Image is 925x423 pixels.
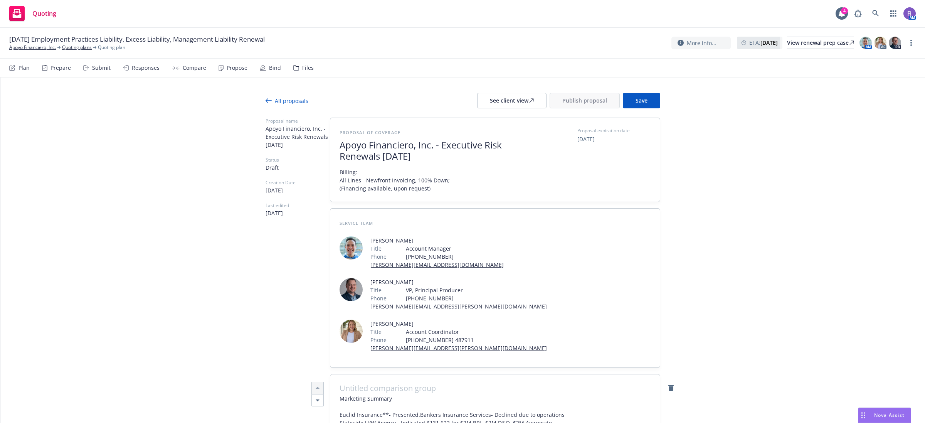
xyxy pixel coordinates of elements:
div: Responses [132,65,160,71]
span: Proposal name [266,118,330,125]
div: Submit [92,65,111,71]
div: Compare [183,65,206,71]
span: Quoting [32,10,56,17]
span: Account Coordinator [406,328,547,336]
span: Save [636,97,647,104]
img: employee photo [340,236,363,260]
img: photo [874,37,886,49]
strong: [DATE] [760,39,778,46]
span: Phone [370,253,387,261]
span: Proposal expiration date [577,127,630,134]
div: Plan [18,65,30,71]
img: photo [859,37,872,49]
span: Last edited [266,202,330,209]
span: ETA : [749,39,778,47]
button: Nova Assist [858,408,911,423]
div: 4 [841,7,848,14]
span: Apoyo Financiero, Inc. - Executive Risk Renewals [DATE] [266,125,330,149]
a: remove [666,383,676,393]
button: More info... [671,37,731,49]
span: [PERSON_NAME] [370,278,547,286]
div: Propose [227,65,247,71]
a: Quoting plans [62,44,92,51]
a: Report a Bug [850,6,866,21]
span: Billing: All Lines - Newfront Invoicing, 100% Down; (Financing available, upon request) [340,168,451,192]
span: Account Manager [406,244,504,253]
a: more [906,38,916,47]
a: [PERSON_NAME][EMAIL_ADDRESS][PERSON_NAME][DOMAIN_NAME] [370,344,547,352]
div: All proposals [266,97,308,105]
span: Phone [370,336,387,344]
span: Service Team [340,220,373,226]
a: Quoting [6,3,59,24]
div: Bind [269,65,281,71]
span: [PHONE_NUMBER] [406,253,504,261]
button: Publish proposal [550,93,620,108]
img: photo [889,37,901,49]
img: employee photo [340,320,363,343]
span: Title [370,244,382,253]
span: VP, Principal Producer [406,286,547,294]
span: [DATE] Employment Practices Liability, Excess Liability, Management Liability Renewal [9,35,265,44]
a: View renewal prep case [787,37,854,49]
span: [PERSON_NAME] [370,236,504,244]
img: employee photo [340,278,363,301]
span: More info... [687,39,716,47]
span: Title [370,286,382,294]
span: Publish proposal [562,97,607,104]
div: Drag to move [858,408,868,423]
a: Switch app [886,6,901,21]
button: See client view [477,93,547,108]
span: [PERSON_NAME] [370,320,547,328]
span: Creation Date [266,179,330,186]
span: Proposal of coverage [340,130,400,135]
a: [PERSON_NAME][EMAIL_ADDRESS][DOMAIN_NAME] [370,261,504,268]
a: Apoyo Financiero, Inc. [9,44,56,51]
span: Draft [266,163,330,172]
a: [PERSON_NAME][EMAIL_ADDRESS][PERSON_NAME][DOMAIN_NAME] [370,303,547,310]
div: Prepare [50,65,71,71]
span: [DATE] [266,209,330,217]
span: [DATE] [266,186,330,194]
div: See client view [490,93,534,108]
img: photo [903,7,916,20]
span: Apoyo Financiero, Inc. - Executive Risk Renewals [DATE] [340,140,528,162]
span: Quoting plan [98,44,125,51]
div: Files [302,65,314,71]
span: [PHONE_NUMBER] 487911 [406,336,547,344]
span: [PHONE_NUMBER] [406,294,547,302]
span: Nova Assist [874,412,905,418]
a: Search [868,6,883,21]
span: Phone [370,294,387,302]
span: Status [266,157,330,163]
button: Save [623,93,660,108]
button: [DATE] [577,135,595,143]
span: Title [370,328,382,336]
